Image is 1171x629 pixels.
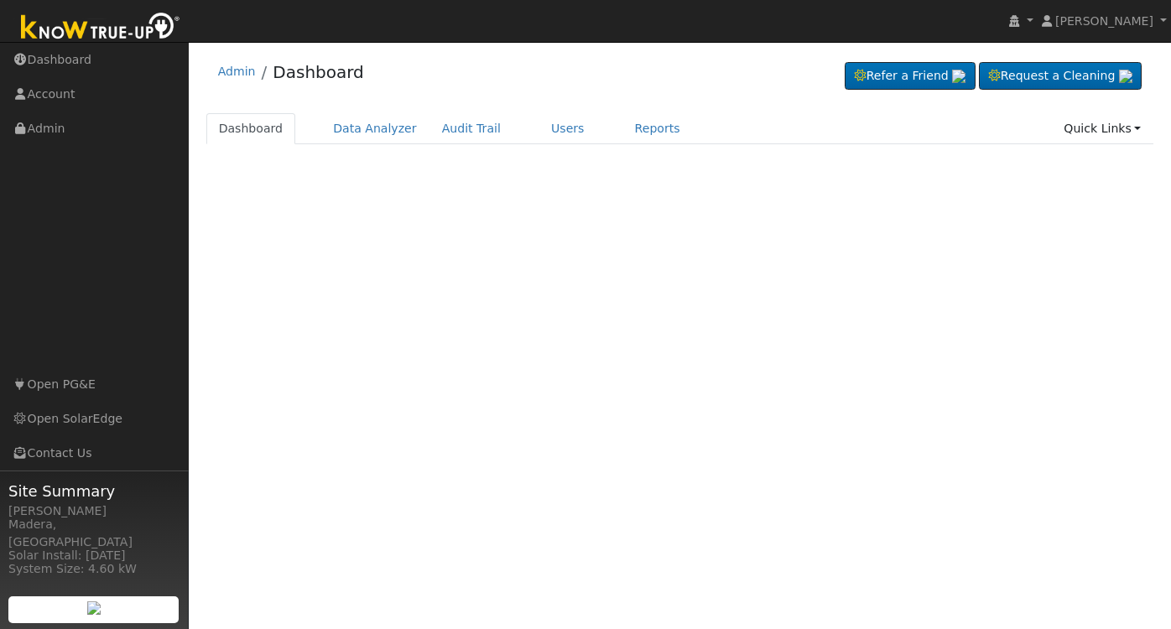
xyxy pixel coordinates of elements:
img: retrieve [1119,70,1132,83]
a: Reports [622,113,693,144]
a: Quick Links [1051,113,1153,144]
a: Audit Trail [429,113,513,144]
img: Know True-Up [13,9,189,47]
a: Users [539,113,597,144]
div: Solar Install: [DATE] [8,547,180,564]
img: retrieve [952,70,965,83]
div: Madera, [GEOGRAPHIC_DATA] [8,516,180,551]
div: [PERSON_NAME] [8,502,180,520]
a: Request a Cleaning [979,62,1142,91]
a: Refer a Friend [845,62,976,91]
span: [PERSON_NAME] [1055,14,1153,28]
span: Site Summary [8,480,180,502]
a: Dashboard [206,113,296,144]
a: Admin [218,65,256,78]
img: retrieve [87,601,101,615]
a: Data Analyzer [320,113,429,144]
a: Dashboard [273,62,364,82]
div: System Size: 4.60 kW [8,560,180,578]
